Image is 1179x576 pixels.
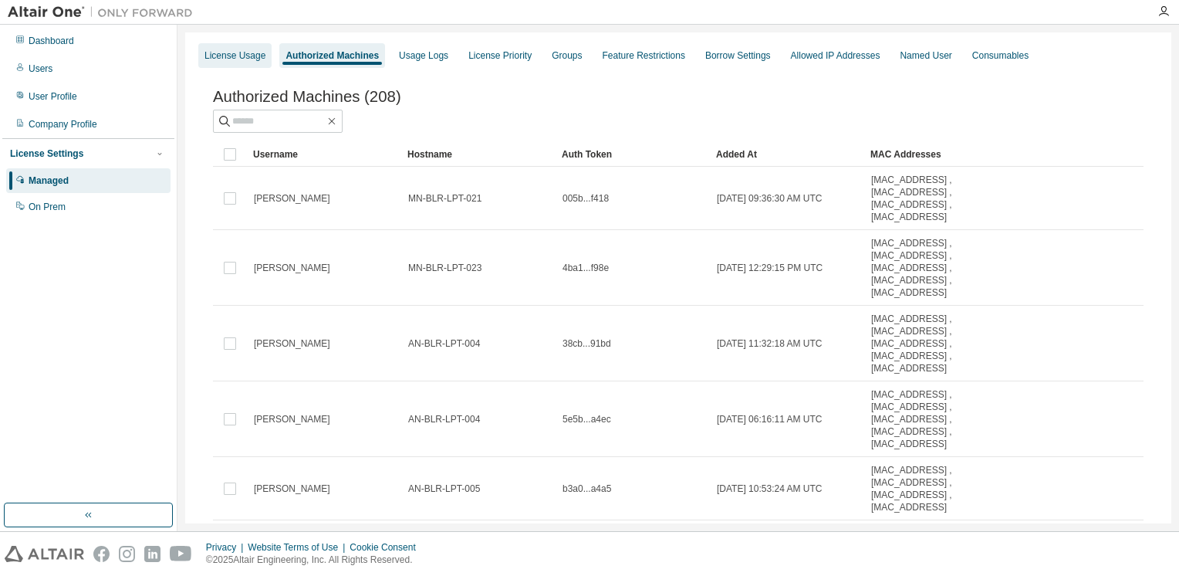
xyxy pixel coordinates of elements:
span: [DATE] 12:29:15 PM UTC [717,262,823,274]
span: [PERSON_NAME] [254,262,330,274]
p: © 2025 Altair Engineering, Inc. All Rights Reserved. [206,554,425,567]
div: License Settings [10,147,83,160]
div: Hostname [407,142,549,167]
span: [PERSON_NAME] [254,483,330,495]
span: MN-BLR-LPT-023 [408,262,481,274]
span: [MAC_ADDRESS] , [MAC_ADDRESS] , [MAC_ADDRESS] , [MAC_ADDRESS] , [MAC_ADDRESS] [871,313,973,374]
span: [MAC_ADDRESS] , [MAC_ADDRESS] , [MAC_ADDRESS] , [MAC_ADDRESS] , [MAC_ADDRESS] [871,237,973,299]
span: [DATE] 11:32:18 AM UTC [717,337,823,350]
div: Company Profile [29,118,97,130]
img: instagram.svg [119,546,135,562]
img: Altair One [8,5,201,20]
div: Username [253,142,395,167]
span: 5e5b...a4ec [562,413,611,425]
span: AN-BLR-LPT-004 [408,337,480,350]
img: linkedin.svg [144,546,160,562]
img: youtube.svg [170,546,192,562]
span: [MAC_ADDRESS] , [MAC_ADDRESS] , [MAC_ADDRESS] , [MAC_ADDRESS] , [MAC_ADDRESS] [871,388,973,450]
span: [MAC_ADDRESS] , [MAC_ADDRESS] , [MAC_ADDRESS] , [MAC_ADDRESS] [871,174,973,223]
div: Added At [716,142,858,167]
div: Privacy [206,541,248,554]
div: Usage Logs [399,49,448,62]
div: Dashboard [29,35,74,47]
div: License Priority [468,49,532,62]
span: [DATE] 10:53:24 AM UTC [717,483,823,495]
div: Groups [552,49,582,62]
div: On Prem [29,201,66,213]
span: AN-BLR-LPT-004 [408,413,480,425]
span: [PERSON_NAME] [254,413,330,425]
span: 38cb...91bd [562,337,611,350]
div: Auth Token [562,142,704,167]
span: b3a0...a4a5 [562,483,611,495]
div: Allowed IP Addresses [791,49,880,62]
span: [DATE] 06:16:11 AM UTC [717,413,823,425]
div: License Usage [204,49,265,62]
div: Borrow Settings [705,49,771,62]
div: Authorized Machines [285,49,379,62]
span: Authorized Machines (208) [213,88,401,106]
img: altair_logo.svg [5,546,84,562]
div: Consumables [972,49,1029,62]
div: MAC Addresses [870,142,974,167]
span: 4ba1...f98e [562,262,609,274]
div: Managed [29,174,69,187]
span: AN-BLR-LPT-005 [408,483,480,495]
div: Users [29,63,52,75]
span: [PERSON_NAME] [254,337,330,350]
div: Named User [900,49,951,62]
span: [PERSON_NAME] [254,192,330,205]
span: MN-BLR-LPT-021 [408,192,481,205]
div: Feature Restrictions [603,49,685,62]
div: User Profile [29,90,77,103]
div: Cookie Consent [350,541,424,554]
span: [DATE] 09:36:30 AM UTC [717,192,823,205]
span: [MAC_ADDRESS] , [MAC_ADDRESS] , [MAC_ADDRESS] , [MAC_ADDRESS] [871,464,973,513]
div: Website Terms of Use [248,541,350,554]
img: facebook.svg [93,546,110,562]
span: 005b...f418 [562,192,609,205]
